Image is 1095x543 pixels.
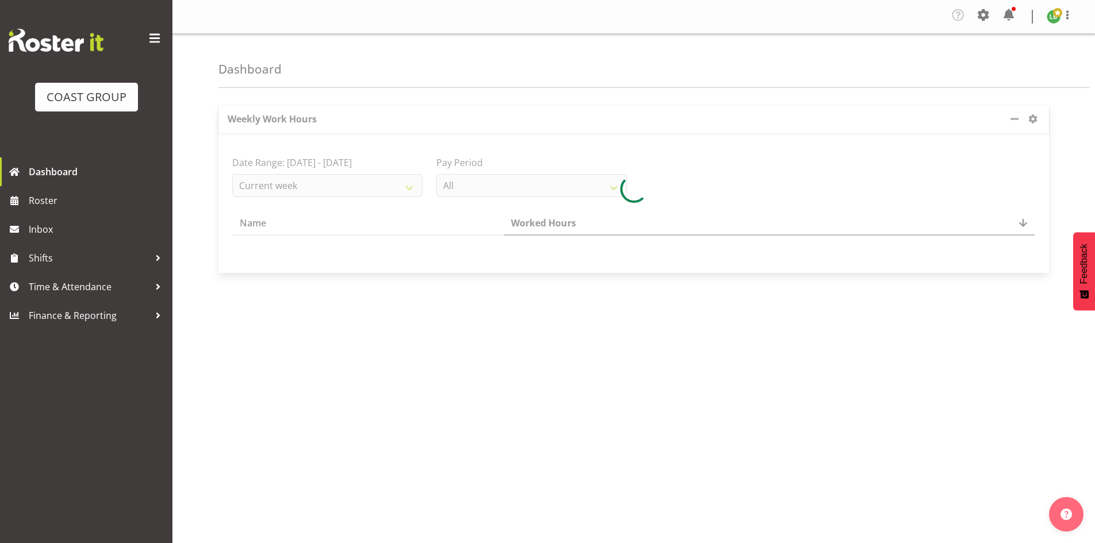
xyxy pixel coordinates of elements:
div: COAST GROUP [47,88,126,106]
img: help-xxl-2.png [1061,509,1072,520]
span: Time & Attendance [29,278,149,295]
span: Feedback [1079,244,1089,284]
span: Inbox [29,221,167,238]
img: lu-budden8051.jpg [1047,10,1061,24]
span: Dashboard [29,163,167,180]
span: Finance & Reporting [29,307,149,324]
span: Roster [29,192,167,209]
img: Rosterit website logo [9,29,103,52]
span: Shifts [29,249,149,267]
h4: Dashboard [218,63,282,76]
button: Feedback - Show survey [1073,232,1095,310]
